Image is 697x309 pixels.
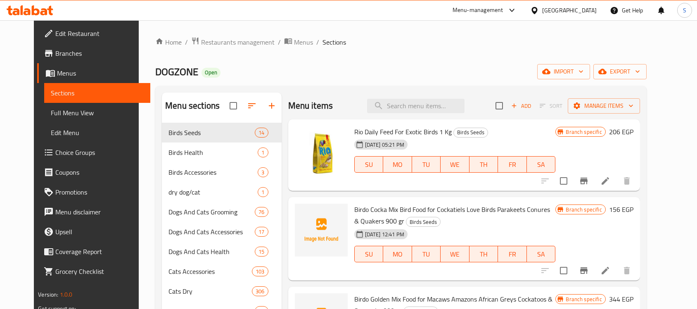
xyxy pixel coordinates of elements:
[255,208,268,216] span: 76
[362,231,408,238] span: [DATE] 12:41 PM
[37,202,150,222] a: Menu disclaimer
[473,248,495,260] span: TH
[508,100,534,112] span: Add item
[168,286,252,296] span: Cats Dry
[202,69,220,76] span: Open
[530,248,552,260] span: SA
[444,248,466,260] span: WE
[262,96,282,116] button: Add section
[441,156,469,173] button: WE
[55,247,144,257] span: Coverage Report
[162,182,281,202] div: dry dog/cat1
[168,227,255,237] div: Dogs And Cats Accessories
[534,100,568,112] span: Select section first
[225,97,242,114] span: Select all sections
[37,162,150,182] a: Coupons
[473,159,495,171] span: TH
[55,187,144,197] span: Promotions
[38,289,58,300] span: Version:
[609,293,633,305] h6: 344 EGP
[510,101,532,111] span: Add
[162,143,281,162] div: Birds Health1
[609,204,633,215] h6: 156 EGP
[358,248,380,260] span: SU
[593,64,647,79] button: export
[367,99,465,113] input: search
[168,167,258,177] span: Birds Accessories
[60,289,73,300] span: 1.0.0
[600,67,640,77] span: export
[162,222,281,242] div: Dogs And Cats Accessories17
[527,246,556,262] button: SA
[258,169,268,176] span: 3
[255,228,268,236] span: 17
[454,128,488,137] span: Birds Seeds
[37,143,150,162] a: Choice Groups
[255,207,268,217] div: items
[37,242,150,261] a: Coverage Report
[444,159,466,171] span: WE
[362,141,408,149] span: [DATE] 05:21 PM
[37,182,150,202] a: Promotions
[544,67,583,77] span: import
[537,64,590,79] button: import
[498,156,527,173] button: FR
[498,246,527,262] button: FR
[412,246,441,262] button: TU
[354,126,452,138] span: Rio Daily Feed For Exotic Birds 1 Kg
[55,167,144,177] span: Coupons
[168,266,252,276] span: Cats Accessories
[162,242,281,261] div: Dogs And Cats Health15
[168,247,255,257] div: Dogs And Cats Health
[255,227,268,237] div: items
[168,128,255,138] span: Birds Seeds
[155,62,198,81] span: DOGZONE
[37,261,150,281] a: Grocery Checklist
[383,246,412,262] button: MO
[155,37,182,47] a: Home
[55,207,144,217] span: Menu disclaimer
[322,37,346,47] span: Sections
[530,159,552,171] span: SA
[37,222,150,242] a: Upsell
[55,227,144,237] span: Upsell
[202,68,220,78] div: Open
[44,103,150,123] a: Full Menu View
[44,83,150,103] a: Sections
[37,63,150,83] a: Menus
[165,100,220,112] h2: Menu sections
[284,37,313,48] a: Menus
[441,246,469,262] button: WE
[568,98,640,114] button: Manage items
[406,217,441,227] div: Birds Seeds
[255,248,268,256] span: 15
[574,261,594,280] button: Branch-specific-item
[252,288,268,295] span: 306
[258,147,268,157] div: items
[55,147,144,157] span: Choice Groups
[258,188,268,196] span: 1
[412,156,441,173] button: TU
[37,43,150,63] a: Branches
[316,37,319,47] li: /
[469,156,498,173] button: TH
[185,37,188,47] li: /
[51,88,144,98] span: Sections
[354,156,383,173] button: SU
[453,128,488,138] div: Birds Seeds
[415,248,438,260] span: TU
[255,129,268,137] span: 14
[453,5,503,15] div: Menu-management
[358,159,380,171] span: SU
[295,126,348,179] img: Rio Daily Feed For Exotic Birds 1 Kg
[617,171,637,191] button: delete
[162,202,281,222] div: Dogs And Cats Grooming76
[57,68,144,78] span: Menus
[295,204,348,257] img: Birdo Cocka Mix Bird Food for Cockatiels Love Birds Parakeets Conures & Quakers 900 gr
[501,248,524,260] span: FR
[191,37,275,48] a: Restaurants management
[255,247,268,257] div: items
[508,100,534,112] button: Add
